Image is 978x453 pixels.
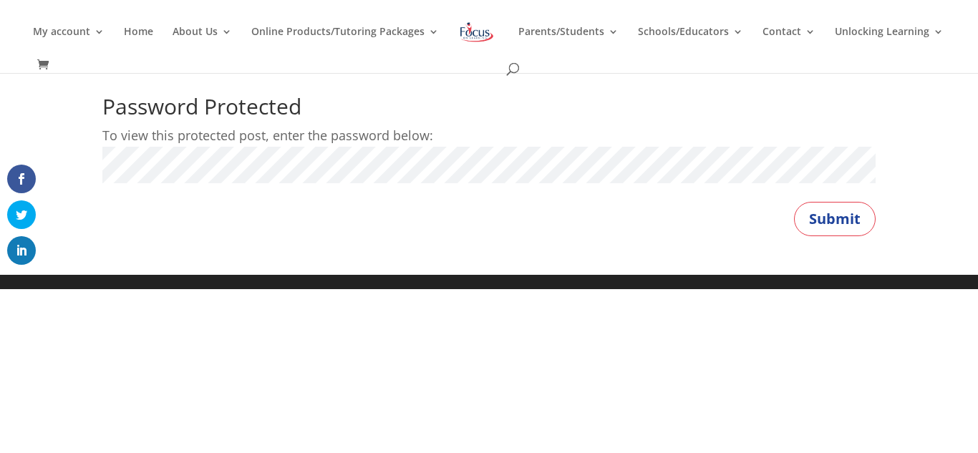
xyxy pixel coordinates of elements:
[762,26,815,60] a: Contact
[124,26,153,60] a: Home
[33,26,105,60] a: My account
[173,26,232,60] a: About Us
[518,26,619,60] a: Parents/Students
[835,26,944,60] a: Unlocking Learning
[102,125,876,147] p: To view this protected post, enter the password below:
[102,96,876,125] h1: Password Protected
[251,26,439,60] a: Online Products/Tutoring Packages
[794,202,876,236] button: Submit
[458,19,495,45] img: Focus on Learning
[638,26,743,60] a: Schools/Educators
